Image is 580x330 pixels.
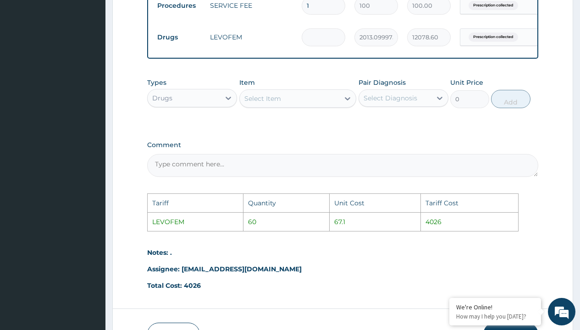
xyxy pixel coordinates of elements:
[491,90,530,108] button: Add
[147,79,166,87] label: Types
[456,313,534,320] p: How may I help you today?
[148,193,243,212] td: Tariff
[244,94,281,103] div: Select Item
[150,5,172,27] div: Minimize live chat window
[147,264,538,274] div: Assignee: [EMAIL_ADDRESS][DOMAIN_NAME]
[5,227,175,259] textarea: Type your message and hit 'Enter'
[205,28,297,46] td: LEVOFEM
[17,46,37,69] img: d_794563401_company_1708531726252_794563401
[420,193,518,212] td: Tariff Cost
[364,93,417,103] div: Select Diagnosis
[329,212,420,231] td: 67.1
[48,51,154,63] div: Chat with us now
[359,78,406,87] label: Pair Diagnosis
[153,29,205,46] td: Drugs
[243,212,329,231] td: 60
[239,78,255,87] label: Item
[148,212,243,231] td: LEVOFEM
[147,248,538,257] div: Notes: .
[152,93,172,103] div: Drugs
[469,1,518,10] span: Prescription collected
[456,303,534,311] div: We're Online!
[329,193,420,212] td: Unit Cost
[469,33,518,42] span: Prescription collected
[147,281,538,290] div: Total Cost: 4026
[420,212,518,231] td: 4026
[147,141,538,149] label: Comment
[243,193,329,212] td: Quantity
[53,104,127,196] span: We're online!
[450,78,483,87] label: Unit Price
